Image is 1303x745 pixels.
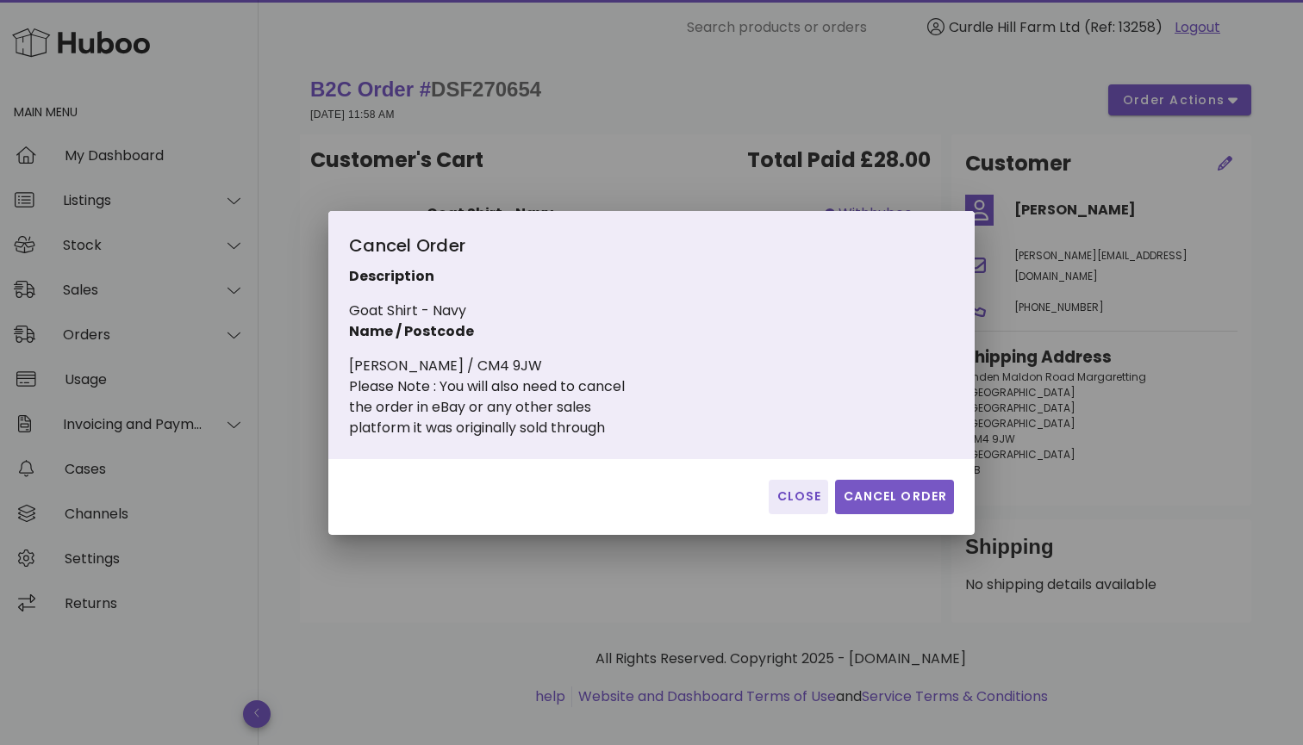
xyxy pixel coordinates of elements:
button: Cancel Order [835,480,954,514]
div: Please Note : You will also need to cancel the order in eBay or any other sales platform it was o... [349,376,736,438]
div: Cancel Order [349,232,736,266]
span: Close [776,487,821,506]
span: Cancel Order [842,487,947,506]
p: Description [349,266,736,287]
p: Name / Postcode [349,321,736,342]
div: Goat Shirt - Navy [PERSON_NAME] / CM4 9JW [349,232,736,438]
button: Close [769,480,828,514]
